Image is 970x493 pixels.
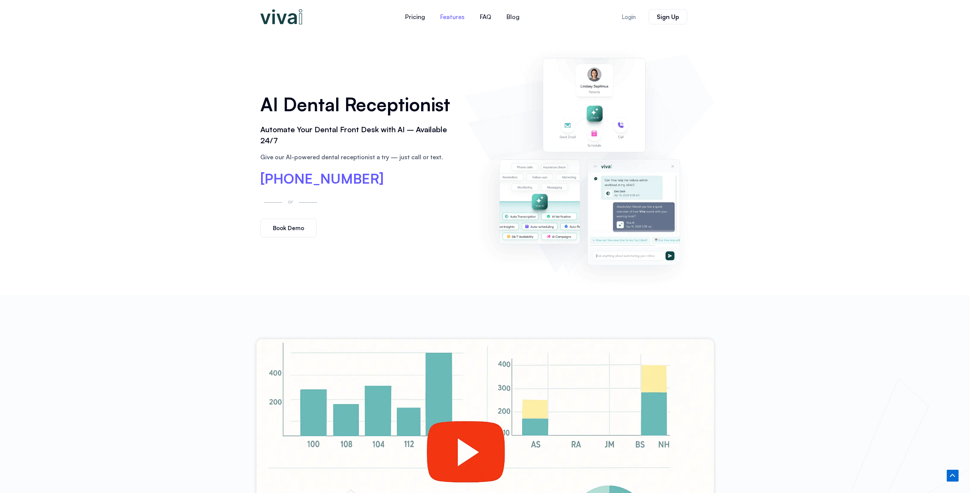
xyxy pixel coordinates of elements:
[622,14,636,20] span: Login
[612,10,645,24] a: Login
[260,219,317,237] a: Book Demo
[352,8,573,26] nav: Menu
[260,124,457,146] h2: Automate Your Dental Front Desk with AI – Available 24/7
[657,14,679,20] span: Sign Up
[468,41,710,287] img: AI dental receptionist dashboard – virtual receptionist dental office
[649,9,687,24] a: Sign Up
[398,8,433,26] a: Pricing
[499,8,527,26] a: Blog
[260,152,457,162] p: Give our AI-powered dental receptionist a try — just call or text.
[286,197,295,206] p: or
[273,225,304,231] span: Book Demo
[260,172,384,186] a: [PHONE_NUMBER]
[260,91,457,118] h1: AI Dental Receptionist
[472,8,499,26] a: FAQ
[433,8,472,26] a: Features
